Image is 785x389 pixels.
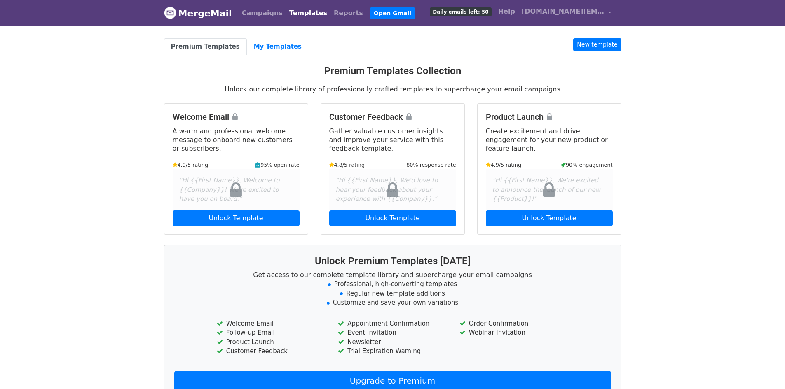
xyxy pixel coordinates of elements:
h3: Premium Templates Collection [164,65,621,77]
p: Get access to our complete template library and supercharge your email campaigns [174,270,611,279]
li: Regular new template additions [174,289,611,298]
p: Gather valuable customer insights and improve your service with this feedback template. [329,127,456,153]
li: Customer Feedback [217,347,326,356]
img: MergeMail logo [164,7,176,19]
li: Event Invitation [338,328,447,338]
a: [DOMAIN_NAME][EMAIL_ADDRESS][DOMAIN_NAME] [518,3,615,23]
a: Unlock Template [329,210,456,226]
div: "Hi {{First Name}}, We're excited to announce the launch of our new {{Product}}!" [486,169,613,210]
h3: Unlock Premium Templates [DATE] [174,255,611,267]
span: [DOMAIN_NAME][EMAIL_ADDRESS][DOMAIN_NAME] [522,7,604,16]
small: 4.8/5 rating [329,161,365,169]
a: My Templates [247,38,309,55]
div: "Hi {{First Name}}, Welcome to {{Company}}! We're excited to have you on board." [173,169,300,210]
p: Create excitement and drive engagement for your new product or feature launch. [486,127,613,153]
li: Professional, high-converting templates [174,280,611,289]
small: 4.9/5 rating [486,161,522,169]
small: 90% engagement [561,161,613,169]
small: 80% response rate [406,161,456,169]
div: "Hi {{First Name}}, We'd love to hear your feedback about your experience with {{Company}}." [329,169,456,210]
li: Newsletter [338,338,447,347]
p: Unlock our complete library of professionally crafted templates to supercharge your email campaigns [164,85,621,93]
a: Reports [330,5,366,21]
span: Daily emails left: 50 [430,7,491,16]
a: Help [495,3,518,20]
a: Open Gmail [370,7,415,19]
a: MergeMail [164,5,232,22]
li: Appointment Confirmation [338,319,447,328]
a: Premium Templates [164,38,247,55]
a: New template [573,38,621,51]
a: Daily emails left: 50 [426,3,494,20]
li: Welcome Email [217,319,326,328]
a: Unlock Template [173,210,300,226]
p: A warm and professional welcome message to onboard new customers or subscribers. [173,127,300,153]
li: Product Launch [217,338,326,347]
li: Order Confirmation [459,319,568,328]
small: 4.9/5 rating [173,161,209,169]
a: Unlock Template [486,210,613,226]
h4: Welcome Email [173,112,300,122]
li: Customize and save your own variations [174,298,611,307]
li: Webinar Invitation [459,328,568,338]
li: Follow-up Email [217,328,326,338]
h4: Product Launch [486,112,613,122]
small: 95% open rate [255,161,299,169]
a: Campaigns [239,5,286,21]
a: Templates [286,5,330,21]
li: Trial Expiration Warning [338,347,447,356]
h4: Customer Feedback [329,112,456,122]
